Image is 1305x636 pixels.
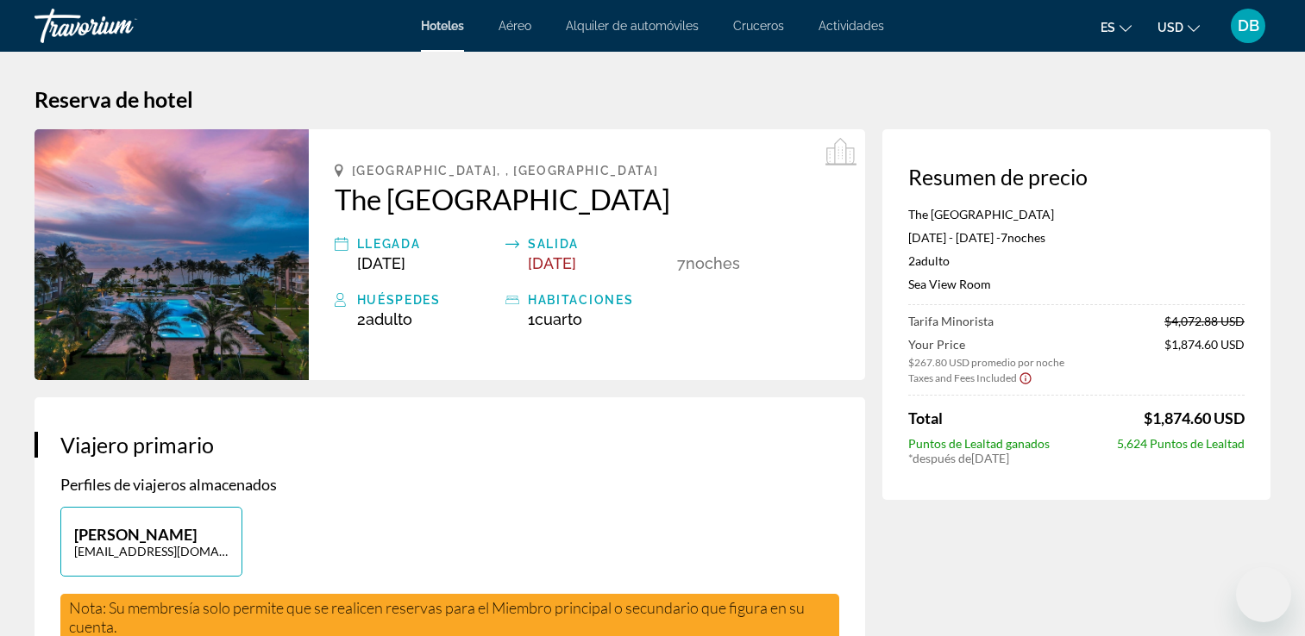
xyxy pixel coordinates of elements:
a: Aéreo [499,19,531,33]
h3: Viajero primario [60,432,839,458]
p: Perfiles de viajeros almacenados [60,475,839,494]
p: [PERSON_NAME] [74,525,229,544]
a: Travorium [35,3,207,48]
span: Total [908,408,943,427]
a: The [GEOGRAPHIC_DATA] [335,182,839,216]
span: $267.80 USD promedio por noche [908,356,1064,369]
span: Your Price [908,337,1064,352]
span: 7 [677,254,686,272]
span: [DATE] [528,254,576,272]
button: Show Taxes and Fees breakdown [908,369,1032,386]
span: $1,874.60 USD [1164,337,1245,369]
span: $4,072.88 USD [1164,314,1245,328]
span: Nota: Su membresía solo permite que se realicen reservas para el Miembro principal o secundario q... [69,598,805,636]
p: [EMAIL_ADDRESS][DOMAIN_NAME] [74,544,229,558]
span: después de [913,451,971,465]
button: Change currency [1158,15,1200,40]
span: noches [686,254,740,272]
button: Change language [1101,15,1132,40]
div: * [DATE] [908,451,1245,465]
p: Sea View Room [908,277,1245,291]
span: 5,624 Puntos de Lealtad [1117,436,1245,451]
span: Puntos de Lealtad ganados [908,436,1050,451]
button: [PERSON_NAME][EMAIL_ADDRESS][DOMAIN_NAME] [60,507,242,577]
a: Alquiler de automóviles [566,19,699,33]
span: USD [1158,21,1183,34]
span: es [1101,21,1115,34]
h1: Reserva de hotel [35,86,1270,112]
span: Taxes and Fees Included [908,371,1017,384]
p: [DATE] - [DATE] - [908,230,1245,245]
div: habitaciones [528,290,668,310]
button: User Menu [1226,8,1270,44]
span: 2 [908,253,950,268]
h3: Resumen de precio [908,164,1245,190]
a: Cruceros [733,19,784,33]
div: Huéspedes [357,290,497,310]
span: 1 [528,310,582,328]
a: Hoteles [421,19,464,33]
span: 2 [357,310,412,328]
span: DB [1238,17,1259,34]
span: 7 [1001,230,1007,245]
div: Llegada [357,234,497,254]
span: [DATE] [357,254,405,272]
span: $1,874.60 USD [1144,408,1245,427]
span: Tarifa Minorista [908,314,994,328]
iframe: Botón para iniciar la ventana de mensajería [1236,567,1291,622]
span: noches [1007,230,1045,245]
div: Salida [528,234,668,254]
button: Show Taxes and Fees disclaimer [1019,370,1032,385]
p: The [GEOGRAPHIC_DATA] [908,207,1245,221]
span: Adulto [366,310,412,328]
span: Adulto [915,253,950,268]
span: Cuarto [535,310,582,328]
a: Actividades [819,19,884,33]
span: [GEOGRAPHIC_DATA], , [GEOGRAPHIC_DATA] [352,164,659,178]
img: The Westin Puntacana Resort [35,129,309,380]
